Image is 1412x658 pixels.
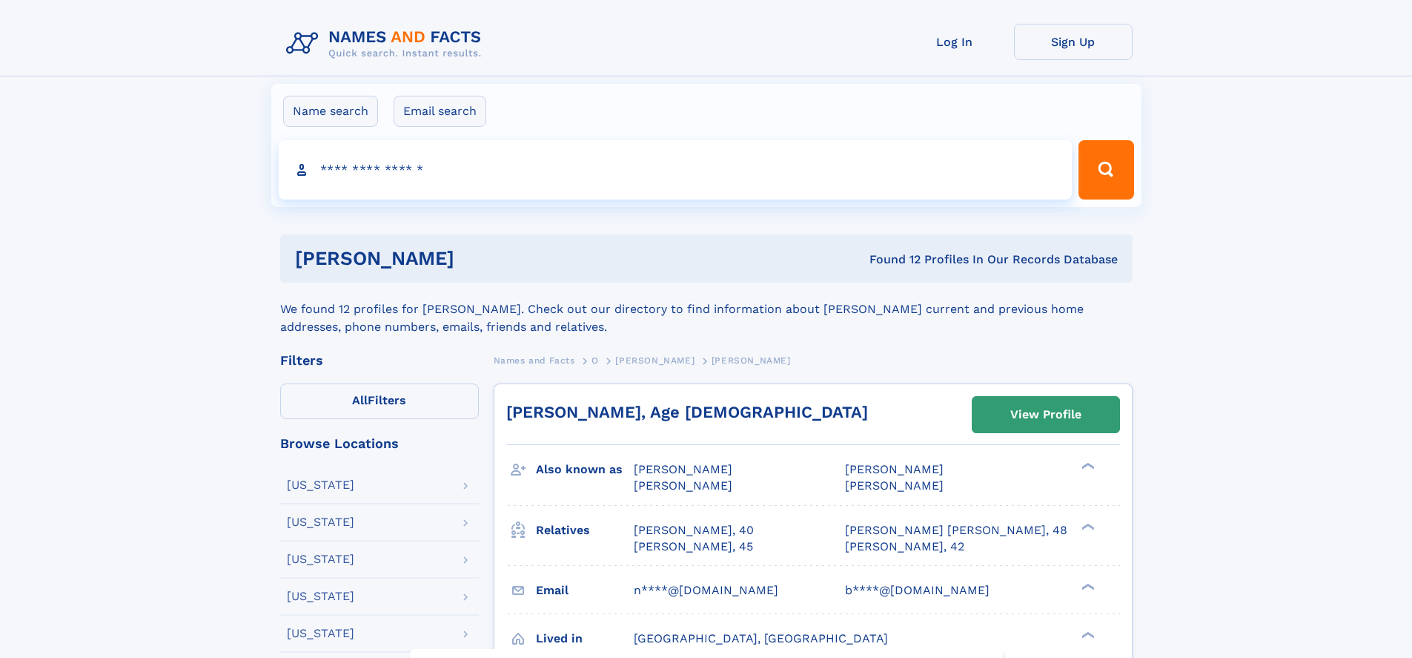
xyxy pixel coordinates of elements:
h3: Relatives [536,518,634,543]
h3: Also known as [536,457,634,482]
a: [PERSON_NAME] [615,351,695,369]
a: Sign Up [1014,24,1133,60]
label: Name search [283,96,378,127]
div: We found 12 profiles for [PERSON_NAME]. Check out our directory to find information about [PERSON... [280,283,1133,336]
div: View Profile [1010,398,1081,432]
div: [US_STATE] [287,590,354,602]
div: ❯ [1078,630,1096,639]
a: O [591,351,599,369]
span: [PERSON_NAME] [845,462,944,476]
a: [PERSON_NAME], 40 [634,522,754,539]
label: Email search [394,96,486,127]
div: ❯ [1078,582,1096,591]
input: search input [279,140,1073,200]
div: Found 12 Profiles In Our Records Database [662,251,1118,268]
a: View Profile [972,397,1119,432]
a: [PERSON_NAME] [PERSON_NAME], 48 [845,522,1067,539]
span: [PERSON_NAME] [634,462,732,476]
a: [PERSON_NAME], 45 [634,539,753,555]
a: Names and Facts [494,351,575,369]
div: [US_STATE] [287,553,354,565]
div: Filters [280,354,479,367]
div: [US_STATE] [287,628,354,639]
img: Logo Names and Facts [280,24,494,64]
span: All [352,393,368,407]
div: ❯ [1078,522,1096,531]
span: [PERSON_NAME] [712,355,791,366]
div: Browse Locations [280,437,479,450]
a: [PERSON_NAME], 42 [845,539,964,555]
div: [US_STATE] [287,516,354,528]
div: [US_STATE] [287,479,354,491]
a: Log In [895,24,1014,60]
h3: Email [536,578,634,603]
span: [PERSON_NAME] [845,478,944,493]
label: Filters [280,384,479,419]
span: O [591,355,599,366]
span: [GEOGRAPHIC_DATA], [GEOGRAPHIC_DATA] [634,631,888,645]
span: [PERSON_NAME] [615,355,695,366]
h3: Lived in [536,626,634,651]
span: [PERSON_NAME] [634,478,732,493]
h1: [PERSON_NAME] [295,249,662,268]
a: [PERSON_NAME], Age [DEMOGRAPHIC_DATA] [506,403,868,421]
div: ❯ [1078,461,1096,471]
button: Search Button [1078,140,1133,200]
